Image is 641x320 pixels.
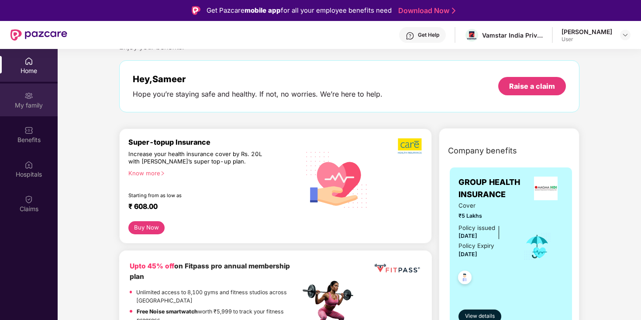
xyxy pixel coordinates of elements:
[136,288,300,305] p: Unlimited access to 8,100 gyms and fitness studios across [GEOGRAPHIC_DATA]
[418,31,439,38] div: Get Help
[398,138,423,154] img: b5dec4f62d2307b9de63beb79f102df3.png
[24,126,33,135] img: svg+xml;base64,PHN2ZyBpZD0iQmVuZWZpdHMiIHhtbG5zPSJodHRwOi8vd3d3LnczLm9yZy8yMDAwL3N2ZyIgd2lkdGg9Ij...
[300,142,374,216] img: svg+xml;base64,PHN2ZyB4bWxucz0iaHR0cDovL3d3dy53My5vcmcvMjAwMC9zdmciIHhtbG5zOnhsaW5rPSJodHRwOi8vd3...
[128,138,300,146] div: Super-topup Insurance
[458,223,495,233] div: Policy issued
[452,6,455,15] img: Stroke
[523,232,551,261] img: icon
[137,308,198,315] strong: Free Noise smartwatch
[458,241,494,250] div: Policy Expiry
[133,74,383,84] div: Hey, Sameer
[458,233,477,239] span: [DATE]
[458,176,529,201] span: GROUP HEALTH INSURANCE
[130,262,290,281] b: on Fitpass pro annual membership plan
[373,261,421,276] img: fppp.png
[245,6,281,14] strong: mobile app
[128,150,262,166] div: Increase your health insurance cover by Rs. 20L with [PERSON_NAME]’s super top-up plan.
[128,192,263,198] div: Starting from as low as
[128,221,165,234] button: Buy Now
[509,81,555,91] div: Raise a claim
[160,171,165,176] span: right
[454,268,476,289] img: svg+xml;base64,PHN2ZyB4bWxucz0iaHR0cDovL3d3dy53My5vcmcvMjAwMC9zdmciIHdpZHRoPSI0OC45NDMiIGhlaWdodD...
[130,262,174,270] b: Upto 45% off
[10,29,67,41] img: New Pazcare Logo
[448,145,517,157] span: Company benefits
[24,195,33,204] img: svg+xml;base64,PHN2ZyBpZD0iQ2xhaW0iIHhtbG5zPSJodHRwOi8vd3d3LnczLm9yZy8yMDAwL3N2ZyIgd2lkdGg9IjIwIi...
[398,6,453,15] a: Download Now
[534,177,558,200] img: insurerLogo
[482,31,543,39] div: Vamstar India Private Limited
[24,91,33,100] img: svg+xml;base64,PHN2ZyB3aWR0aD0iMjAiIGhlaWdodD0iMjAiIHZpZXdCb3g9IjAgMCAyMCAyMCIgZmlsbD0ibm9uZSIgeG...
[24,160,33,169] img: svg+xml;base64,PHN2ZyBpZD0iSG9zcGl0YWxzIiB4bWxucz0iaHR0cDovL3d3dy53My5vcmcvMjAwMC9zdmciIHdpZHRoPS...
[465,30,478,40] img: Vamstar_vertical.png
[207,5,392,16] div: Get Pazcare for all your employee benefits need
[133,90,383,99] div: Hope you’re staying safe and healthy. If not, no worries. We’re here to help.
[562,36,612,43] div: User
[128,170,295,176] div: Know more
[406,31,414,40] img: svg+xml;base64,PHN2ZyBpZD0iSGVscC0zMngzMiIgeG1sbnM9Imh0dHA6Ly93d3cudzMub3JnLzIwMDAvc3ZnIiB3aWR0aD...
[622,31,629,38] img: svg+xml;base64,PHN2ZyBpZD0iRHJvcGRvd24tMzJ4MzIiIHhtbG5zPSJodHRwOi8vd3d3LnczLm9yZy8yMDAwL3N2ZyIgd2...
[128,202,291,212] div: ₹ 608.00
[24,57,33,66] img: svg+xml;base64,PHN2ZyBpZD0iSG9tZSIgeG1sbnM9Imh0dHA6Ly93d3cudzMub3JnLzIwMDAvc3ZnIiB3aWR0aD0iMjAiIG...
[192,6,200,15] img: Logo
[562,28,612,36] div: [PERSON_NAME]
[458,251,477,257] span: [DATE]
[458,212,511,220] span: ₹5 Lakhs
[458,201,511,210] span: Cover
